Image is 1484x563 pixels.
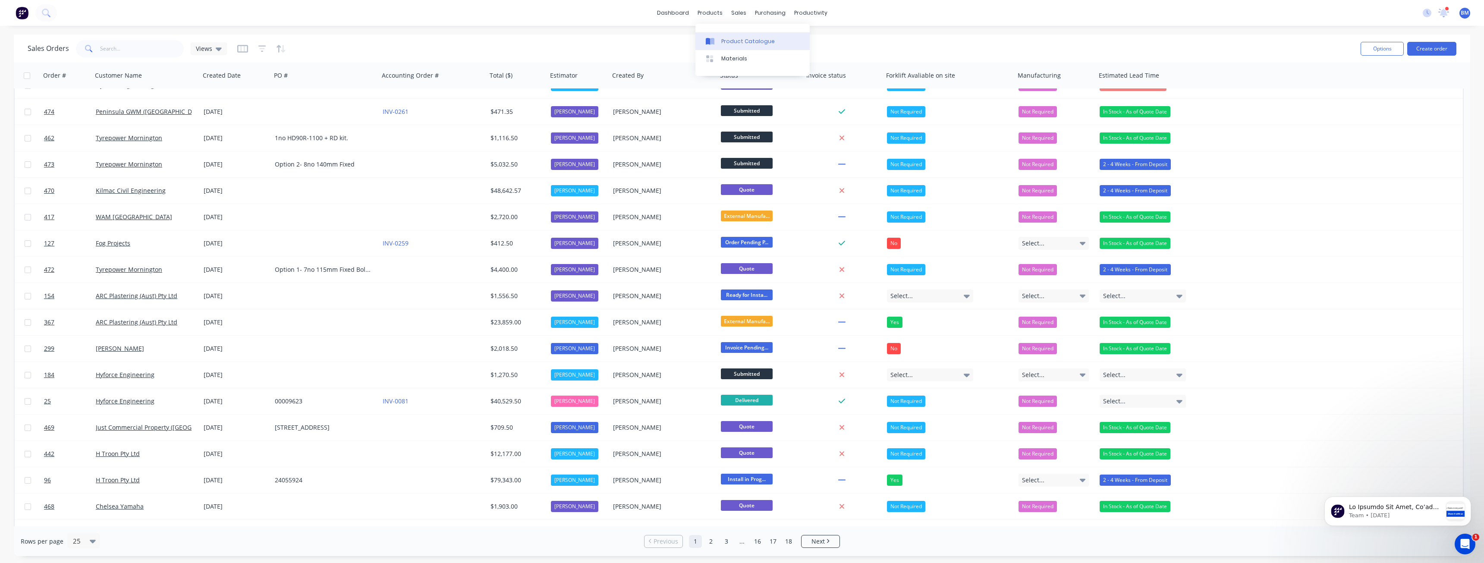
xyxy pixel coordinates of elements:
[1407,42,1456,56] button: Create order
[490,71,512,80] div: Total ($)
[96,292,177,300] a: ARC Plastering (Aust) Pty Ltd
[490,265,541,274] div: $4,400.00
[1019,211,1057,223] button: Not Required
[44,151,96,177] a: 473
[612,71,644,80] div: Created By
[890,371,913,379] span: Select...
[1022,239,1044,248] span: Select...
[550,71,578,80] div: Estimator
[653,6,693,19] a: dashboard
[551,106,598,117] div: [PERSON_NAME]
[1019,159,1057,170] button: Not Required
[782,535,795,548] a: Page 18
[1100,317,1170,328] div: In Stock - As of Quote Date
[490,134,541,142] div: $1,116.50
[204,265,268,274] div: [DATE]
[1019,106,1057,117] button: Not Required
[1100,185,1171,196] div: 2 - 4 Weeks - From Deposit
[204,160,268,169] div: [DATE]
[204,134,268,142] div: [DATE]
[721,158,773,169] span: Submitted
[44,257,96,283] a: 472
[1100,238,1170,249] div: In Stock - As of Quote Date
[44,292,54,300] span: 154
[613,371,709,379] div: [PERSON_NAME]
[721,105,773,116] span: Submitted
[44,186,54,195] span: 470
[1100,211,1170,223] div: In Stock - As of Quote Date
[887,264,925,275] div: Not Required
[96,107,206,116] a: Peninsula GWM ([GEOGRAPHIC_DATA])
[1022,134,1053,142] span: Not Required
[613,318,709,327] div: [PERSON_NAME]
[490,371,541,379] div: $1,270.50
[1100,422,1170,433] div: In Stock - As of Quote Date
[721,500,773,511] span: Quote
[790,6,832,19] div: productivity
[275,160,371,169] div: Option 2- 8no 140mm Fixed
[1019,317,1057,328] button: Not Required
[721,447,773,458] span: Quote
[44,204,96,230] a: 417
[551,396,598,407] div: [PERSON_NAME]
[204,476,268,484] div: [DATE]
[1019,448,1057,459] button: Not Required
[44,476,51,484] span: 96
[490,239,541,248] div: $412.50
[96,476,140,484] a: H Troon Pty Ltd
[751,6,790,19] div: purchasing
[96,186,166,195] a: Kilmac Civil Engineering
[1019,396,1057,407] button: Not Required
[1100,501,1170,512] div: In Stock - As of Quote Date
[44,397,51,406] span: 25
[1022,318,1053,327] span: Not Required
[204,344,268,353] div: [DATE]
[721,289,773,300] span: Ready for Insta...
[887,343,901,354] div: No
[100,40,184,57] input: Search...
[490,450,541,458] div: $12,177.00
[44,423,54,432] span: 469
[44,371,54,379] span: 184
[490,292,541,300] div: $1,556.50
[44,344,54,353] span: 299
[1022,423,1053,432] span: Not Required
[721,316,773,327] span: External Manufa...
[1022,344,1053,353] span: Not Required
[490,213,541,221] div: $2,720.00
[1022,371,1044,379] span: Select...
[1022,107,1053,116] span: Not Required
[44,520,96,546] a: 467
[1100,475,1171,486] div: 2 - 4 Weeks - From Deposit
[44,309,96,335] a: 367
[490,160,541,169] div: $5,032.50
[721,342,773,353] span: Invoice Pending...
[1019,132,1057,144] button: Not Required
[1022,186,1053,195] span: Not Required
[196,44,212,53] span: Views
[551,132,598,144] div: [PERSON_NAME]
[1022,160,1053,169] span: Not Required
[887,185,925,196] div: Not Required
[704,535,717,548] a: Page 2
[96,318,177,326] a: ARC Plastering (Aust) Pty Ltd
[490,476,541,484] div: $79,343.00
[721,237,773,248] span: Order Pending P...
[96,134,162,142] a: Tyrepower Mornington
[96,502,144,510] a: Chelsea Yamaha
[695,32,810,50] a: Product Catalogue
[613,423,709,432] div: [PERSON_NAME]
[204,423,268,432] div: [DATE]
[38,24,129,520] span: Lo Ipsumdo Sit Amet, Co’ad elitse doe temp incididu utlabor etdolorem al enim admi veniamqu nos e...
[613,502,709,511] div: [PERSON_NAME]
[811,537,825,546] span: Next
[44,494,96,519] a: 468
[96,160,162,168] a: Tyrepower Mornington
[275,134,371,142] div: 1no HD90R-1100 + RD kit.
[96,265,162,274] a: Tyrepower Mornington
[44,467,96,493] a: 96
[721,421,773,432] span: Quote
[1019,264,1057,275] button: Not Required
[551,448,598,459] div: [PERSON_NAME]
[721,211,773,221] span: External Manufa...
